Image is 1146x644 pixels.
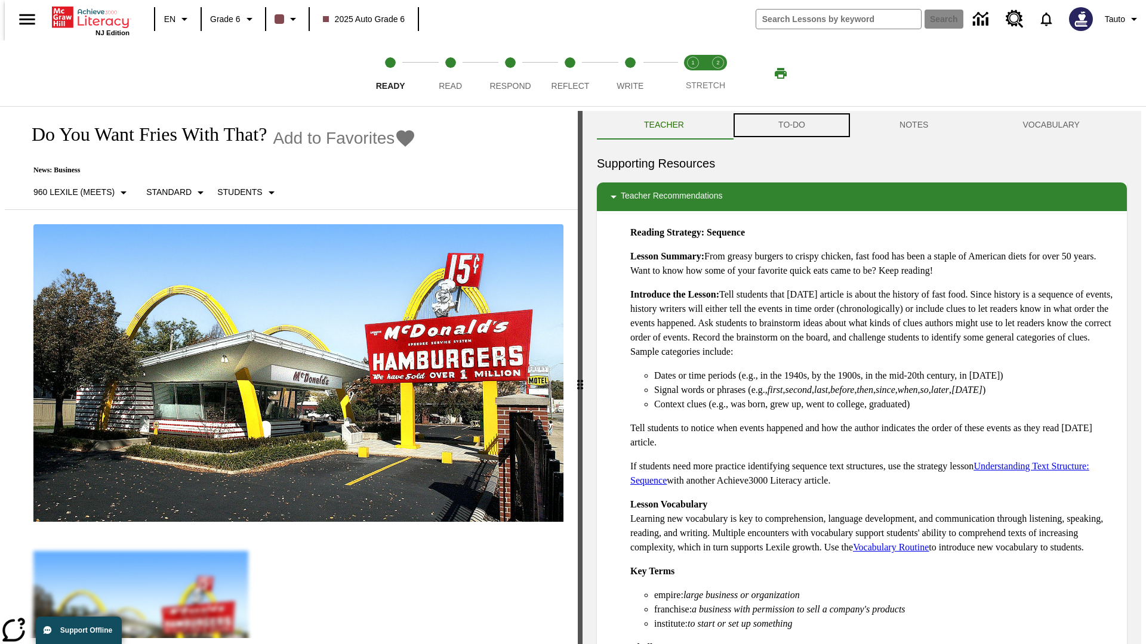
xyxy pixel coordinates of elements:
button: Grade: Grade 6, Select a grade [205,8,261,30]
a: Notifications [1031,4,1062,35]
button: Support Offline [36,617,122,644]
span: Write [617,81,643,91]
h1: Do You Want Fries With That? [19,123,267,145]
p: Tell students to notice when events happened and how the author indicates the order of these even... [630,421,1117,450]
p: If students need more practice identifying sequence text structures, use the strategy lesson with... [630,459,1117,488]
strong: Reading Strategy: [630,227,704,237]
button: Language: EN, Select a language [159,8,197,30]
div: Home [52,4,130,36]
p: Tell students that [DATE] article is about the history of fast food. Since history is a sequence ... [630,287,1117,359]
span: 2025 Auto Grade 6 [323,13,405,26]
img: Avatar [1069,7,1093,31]
strong: Lesson Vocabulary [630,499,707,509]
div: Instructional Panel Tabs [597,111,1127,140]
text: 1 [691,60,694,66]
button: Profile/Settings [1100,8,1146,30]
span: NJ Edition [95,29,130,36]
a: Resource Center, Will open in new tab [999,3,1031,35]
li: Context clues (e.g., was born, grew up, went to college, graduated) [654,397,1117,411]
em: later [931,385,949,395]
button: Select Lexile, 960 Lexile (Meets) [29,182,135,203]
span: STRETCH [686,80,725,90]
p: 960 Lexile (Meets) [33,186,115,199]
em: first [768,385,783,395]
button: Scaffolds, Standard [141,182,212,203]
input: search field [756,10,921,29]
button: Select a new avatar [1062,4,1100,35]
button: NOTES [852,111,975,140]
em: a business with permission to sell a company's products [692,604,905,614]
em: large business or organization [683,590,800,600]
a: Vocabulary Routine [853,542,929,552]
strong: Sequence [707,227,745,237]
span: Add to Favorites [273,129,395,148]
p: From greasy burgers to crispy chicken, fast food has been a staple of American diets for over 50 ... [630,249,1117,278]
em: before [830,385,854,395]
button: Select Student [212,182,283,203]
p: Learning new vocabulary is key to comprehension, language development, and communication through ... [630,497,1117,555]
button: Write step 5 of 5 [596,41,665,106]
em: last [814,385,828,395]
span: EN [164,13,175,26]
button: Print [762,63,800,84]
span: Grade 6 [210,13,241,26]
strong: Lesson Summary: [630,251,704,261]
span: Reflect [552,81,590,91]
li: Dates or time periods (e.g., in the 1940s, by the 1900s, in the mid-20th century, in [DATE]) [654,369,1117,383]
h6: Supporting Resources [597,154,1127,173]
strong: Introduce the Lesson: [630,289,719,299]
div: Teacher Recommendations [597,182,1127,211]
div: activity [583,111,1141,644]
em: [DATE] [951,385,982,395]
span: Ready [376,81,405,91]
div: Press Enter or Spacebar and then press right and left arrow keys to move the slider [578,111,583,644]
text: 2 [716,60,719,66]
a: Understanding Text Structure: Sequence [630,461,1089,485]
p: Standard [146,186,192,199]
em: to start or set up something [688,618,793,628]
img: One of the first McDonald's stores, with the iconic red sign and golden arches. [33,224,563,522]
strong: Key Terms [630,566,674,576]
button: Read step 2 of 5 [415,41,485,106]
li: empire: [654,588,1117,602]
li: Signal words or phrases (e.g., , , , , , , , , , ) [654,383,1117,397]
button: Ready step 1 of 5 [356,41,425,106]
li: institute: [654,617,1117,631]
span: Tauto [1105,13,1125,26]
em: when [898,385,918,395]
button: Open side menu [10,2,45,37]
p: Teacher Recommendations [621,190,722,204]
button: Teacher [597,111,731,140]
span: Respond [489,81,531,91]
li: franchise: [654,602,1117,617]
button: Add to Favorites - Do You Want Fries With That? [273,128,416,148]
span: Read [439,81,462,91]
button: VOCABULARY [975,111,1127,140]
em: since [876,385,895,395]
em: second [785,385,812,395]
p: News: Business [19,166,416,175]
div: reading [5,111,578,638]
button: Reflect step 4 of 5 [535,41,605,106]
button: TO-DO [731,111,852,140]
a: Data Center [966,3,999,36]
em: then [857,385,873,395]
button: Respond step 3 of 5 [476,41,545,106]
em: so [920,385,929,395]
button: Class color is dark brown. Change class color [270,8,305,30]
p: Students [217,186,262,199]
span: Support Offline [60,626,112,634]
button: Stretch Respond step 2 of 2 [701,41,735,106]
button: Stretch Read step 1 of 2 [676,41,710,106]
